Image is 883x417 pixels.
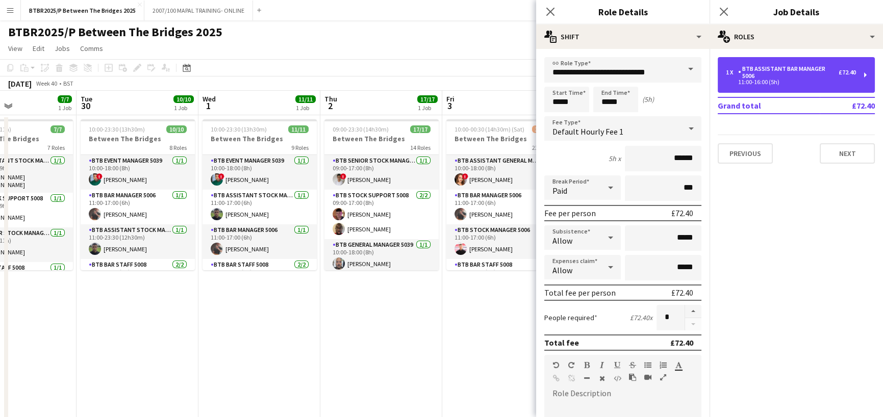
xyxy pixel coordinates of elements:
[89,125,145,133] span: 10:00-23:30 (13h30m)
[839,69,856,76] div: £72.40
[333,125,389,133] span: 09:00-23:30 (14h30m)
[630,313,652,322] div: £72.40 x
[81,259,195,308] app-card-role: BTB Bar Staff 50082/211:30-17:30 (6h)
[203,119,317,270] app-job-card: 10:00-23:30 (13h30m)11/11Between The Bridges9 RolesBTB Event Manager 50391/110:00-18:00 (8h)![PER...
[614,374,621,382] button: HTML Code
[685,305,701,318] button: Increase
[169,144,187,151] span: 8 Roles
[445,100,455,112] span: 3
[324,239,439,274] app-card-role: BTB General Manager 50391/110:00-18:00 (8h)[PERSON_NAME]
[629,361,636,369] button: Strikethrough
[80,44,103,53] span: Comms
[81,224,195,259] app-card-role: BTB Assistant Stock Manager 50061/111:00-23:30 (12h30m)[PERSON_NAME]
[324,155,439,190] app-card-role: BTB Senior Stock Manager 50061/109:00-17:00 (8h)![PERSON_NAME]
[462,173,468,179] span: !
[324,134,439,143] h3: Between The Bridges
[203,259,317,311] app-card-role: BTB Bar Staff 50082/211:30-17:30 (6h)
[644,361,651,369] button: Unordered List
[34,80,59,87] span: Week 40
[583,361,590,369] button: Bold
[738,65,839,80] div: BTB Assistant Bar Manager 5006
[446,190,561,224] app-card-role: BTB Bar Manager 50061/111:00-17:00 (6h)[PERSON_NAME]
[670,337,693,348] div: £72.40
[642,95,654,104] div: (5h)
[726,80,856,85] div: 11:00-16:00 (5h)
[166,125,187,133] span: 10/10
[47,144,65,151] span: 7 Roles
[324,190,439,239] app-card-role: BTB Stock support 50082/209:00-17:00 (8h)[PERSON_NAME][PERSON_NAME]
[544,288,616,298] div: Total fee per person
[446,134,561,143] h3: Between The Bridges
[291,144,309,151] span: 9 Roles
[614,361,621,369] button: Underline
[81,134,195,143] h3: Between The Bridges
[446,224,561,259] app-card-role: BTB Stock Manager 50061/111:00-17:00 (6h)[PERSON_NAME]
[544,208,596,218] div: Fee per person
[671,288,693,298] div: £72.40
[609,154,621,163] div: 5h x
[81,155,195,190] app-card-role: BTB Event Manager 50391/110:00-18:00 (8h)![PERSON_NAME]
[144,1,253,20] button: 2007/100 MAPAL TRAINING- ONLINE
[598,374,606,382] button: Clear Formatting
[544,313,597,322] label: People required
[410,125,431,133] span: 17/17
[340,173,346,179] span: !
[8,79,32,89] div: [DATE]
[418,104,437,112] div: 1 Job
[79,100,92,112] span: 30
[544,337,579,348] div: Total fee
[4,42,27,55] a: View
[203,134,317,143] h3: Between The Bridges
[288,125,309,133] span: 11/11
[8,44,22,53] span: View
[201,100,216,112] span: 1
[583,374,590,382] button: Horizontal Line
[568,361,575,369] button: Redo
[820,143,875,164] button: Next
[710,24,883,49] div: Roles
[446,119,561,270] app-job-card: 10:00-00:30 (14h30m) (Sat)34/35Between The Bridges23 RolesBTB Assistant General Manager 50061/110...
[173,95,194,103] span: 10/10
[552,265,572,275] span: Allow
[446,94,455,103] span: Fri
[660,373,667,381] button: Fullscreen
[81,94,92,103] span: Tue
[81,190,195,224] app-card-role: BTB Bar Manager 50061/111:00-17:00 (6h)[PERSON_NAME]
[552,186,567,196] span: Paid
[552,361,560,369] button: Undo
[58,104,71,112] div: 1 Job
[323,100,337,112] span: 2
[218,173,224,179] span: !
[21,1,144,20] button: BTBR2025/P Between The Bridges 2025
[644,373,651,381] button: Insert video
[58,95,72,103] span: 7/7
[455,125,524,133] span: 10:00-00:30 (14h30m) (Sat)
[660,361,667,369] button: Ordered List
[55,44,70,53] span: Jobs
[203,155,317,190] app-card-role: BTB Event Manager 50391/110:00-18:00 (8h)![PERSON_NAME]
[51,125,65,133] span: 7/7
[81,119,195,270] app-job-card: 10:00-23:30 (13h30m)10/10Between The Bridges8 RolesBTB Event Manager 50391/110:00-18:00 (8h)![PER...
[324,119,439,270] app-job-card: 09:00-23:30 (14h30m)17/17Between The Bridges14 RolesBTB Senior Stock Manager 50061/109:00-17:00 (...
[532,125,552,133] span: 34/35
[51,42,74,55] a: Jobs
[63,80,73,87] div: BST
[536,5,710,18] h3: Role Details
[76,42,107,55] a: Comms
[324,94,337,103] span: Thu
[446,259,561,294] app-card-role: BTB Bar Staff 50081/111:30-16:30 (5h)
[203,94,216,103] span: Wed
[203,190,317,224] app-card-role: BTB Assistant Stock Manager 50061/111:00-17:00 (6h)[PERSON_NAME]
[718,143,773,164] button: Previous
[8,24,222,40] h1: BTBR2025/P Between The Bridges 2025
[417,95,438,103] span: 17/17
[211,125,267,133] span: 10:00-23:30 (13h30m)
[726,69,738,76] div: 1 x
[29,42,48,55] a: Edit
[203,224,317,259] app-card-role: BTB Bar Manager 50061/111:00-17:00 (6h)[PERSON_NAME]
[718,97,820,114] td: Grand total
[296,104,315,112] div: 1 Job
